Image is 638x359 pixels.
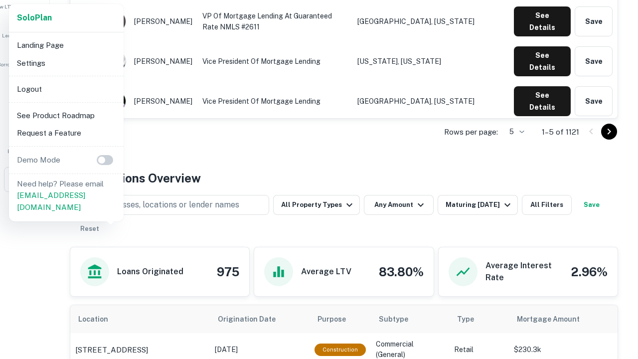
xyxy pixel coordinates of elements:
[13,80,120,98] li: Logout
[17,178,116,213] p: Need help? Please email
[13,54,120,72] li: Settings
[13,154,64,166] p: Demo Mode
[17,12,52,24] a: SoloPlan
[13,36,120,54] li: Landing Page
[588,279,638,327] iframe: Chat Widget
[17,13,52,22] strong: Solo Plan
[17,191,85,211] a: [EMAIL_ADDRESS][DOMAIN_NAME]
[13,124,120,142] li: Request a Feature
[13,107,120,125] li: See Product Roadmap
